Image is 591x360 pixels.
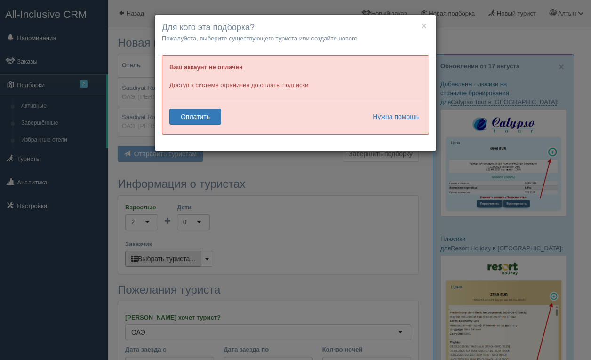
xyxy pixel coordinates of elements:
button: × [421,21,427,31]
a: Нужна помощь [367,109,419,125]
a: Оплатить [169,109,221,125]
h4: Для кого эта подборка? [162,22,429,34]
p: Пожалуйста, выберите существующего туриста или создайте нового [162,34,429,43]
b: Ваш аккаунт не оплачен [169,64,243,71]
div: Доступ к системе ограничен до оплаты подписки [162,55,429,135]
